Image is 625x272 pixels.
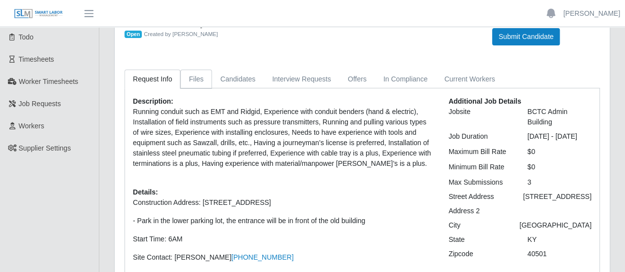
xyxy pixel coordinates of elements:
span: Todo [19,33,34,41]
span: Construction Address: [STREET_ADDRESS] [133,198,271,206]
div: Address 2 [441,206,520,216]
span: Worker Timesheets [19,78,78,85]
div: BCTC Admin Building [520,107,599,127]
div: Max Submissions [441,177,520,188]
a: Candidates [212,70,264,89]
p: Running conduit such as EMT and Ridgid, Experience with conduit benders (hand & electric), Instal... [133,107,434,169]
span: Timesheets [19,55,54,63]
span: Job Requests [19,100,61,108]
span: Supplier Settings [19,144,71,152]
div: 40501 [520,249,599,259]
div: Jobsite [441,107,520,127]
div: Job Duration [441,131,520,142]
div: Minimum Bill Rate [441,162,520,172]
b: Details: [133,188,158,196]
span: Workers [19,122,44,130]
div: City [441,220,512,231]
b: Description: [133,97,173,105]
button: Submit Candidate [492,28,560,45]
span: Open [125,31,142,39]
div: [GEOGRAPHIC_DATA] [512,220,599,231]
span: Created by [PERSON_NAME] [144,31,218,37]
b: Additional Job Details [449,97,521,105]
a: [PHONE_NUMBER] [231,253,293,261]
div: Maximum Bill Rate [441,147,520,157]
a: In Compliance [375,70,436,89]
div: [DATE] - [DATE] [520,131,599,142]
p: Start Time: 6AM [133,234,434,244]
div: Zipcode [441,249,520,259]
p: Site Contact: [PERSON_NAME] [133,252,434,263]
div: [STREET_ADDRESS] [516,192,599,202]
div: $0 [520,147,599,157]
div: Street Address [441,192,516,202]
a: Offers [339,70,375,89]
div: $0 [520,162,599,172]
div: 3 [520,177,599,188]
a: Current Workers [436,70,503,89]
p: - Park in the lower parking lot, the entrance will be in front of the old building [133,216,434,226]
a: Interview Requests [264,70,339,89]
a: Files [180,70,212,89]
a: [PERSON_NAME] [563,8,620,19]
div: State [441,234,520,245]
img: SLM Logo [14,8,63,19]
div: KY [520,234,599,245]
a: Request Info [125,70,180,89]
